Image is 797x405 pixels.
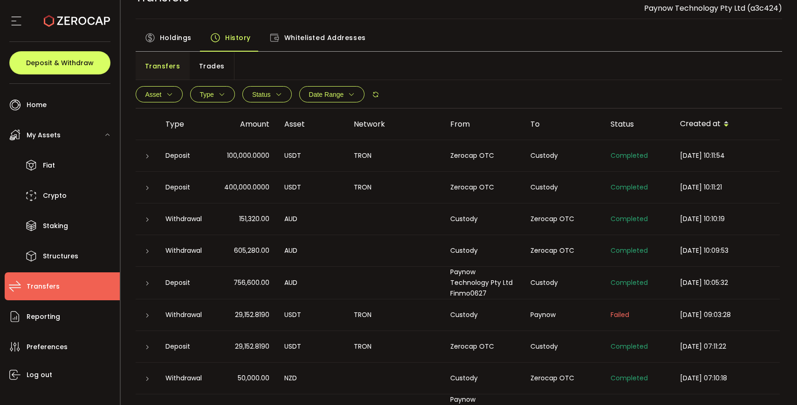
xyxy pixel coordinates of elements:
[235,341,269,352] span: 29,152.8190
[43,250,78,263] span: Structures
[603,119,673,129] div: Status
[158,245,213,256] div: Withdrawal
[680,151,725,160] span: [DATE] 10:11:54
[27,280,60,293] span: Transfers
[611,373,648,383] span: Completed
[158,341,213,352] div: Deposit
[680,182,722,192] span: [DATE] 10:11:21
[523,373,603,384] div: Zerocap OTC
[277,341,346,352] div: USDT
[27,340,68,354] span: Preferences
[611,151,648,160] span: Completed
[277,214,346,224] div: AUD
[158,310,213,320] div: Withdrawal
[680,310,731,319] span: [DATE] 09:03:28
[43,219,68,233] span: Staking
[242,86,292,102] button: Status
[277,373,346,384] div: NZD
[277,119,346,129] div: Asset
[145,57,180,75] span: Transfers
[158,150,213,161] div: Deposit
[346,150,443,161] div: TRON
[43,159,55,172] span: Fiat
[611,342,648,351] span: Completed
[277,310,346,320] div: USDT
[611,214,648,223] span: Completed
[27,368,52,382] span: Log out
[227,150,269,161] span: 100,000.0000
[750,360,797,405] iframe: Chat Widget
[277,182,346,193] div: USDT
[299,86,365,102] button: Date Range
[523,245,603,256] div: Zerocap OTC
[346,341,443,352] div: TRON
[443,373,523,384] div: Custody
[235,310,269,320] span: 29,152.8190
[523,277,603,288] div: Custody
[443,182,523,193] div: Zerocap OTC
[234,245,269,256] span: 605,280.00
[680,342,726,351] span: [DATE] 07:11:22
[443,267,523,299] div: Paynow Technology Pty Ltd Finmo0627
[611,310,629,319] span: Failed
[9,51,110,74] button: Deposit & Withdraw
[190,86,235,102] button: Type
[199,57,225,75] span: Trades
[611,182,648,192] span: Completed
[160,28,192,47] span: Holdings
[611,246,648,255] span: Completed
[673,116,780,132] div: Created at
[234,277,269,288] span: 756,600.00
[26,60,94,66] span: Deposit & Withdraw
[158,119,213,129] div: Type
[158,182,213,193] div: Deposit
[346,119,443,129] div: Network
[644,3,782,13] span: Paynow Technology Pty Ltd (a3c424)
[523,214,603,224] div: Zerocap OTC
[443,341,523,352] div: Zerocap OTC
[277,150,346,161] div: USDT
[238,373,269,384] span: 50,000.00
[346,310,443,320] div: TRON
[213,119,277,129] div: Amount
[443,150,523,161] div: Zerocap OTC
[680,278,728,287] span: [DATE] 10:05:32
[158,277,213,288] div: Deposit
[680,373,727,383] span: [DATE] 07:10:18
[443,310,523,320] div: Custody
[239,214,269,224] span: 151,320.00
[309,91,344,98] span: Date Range
[200,91,214,98] span: Type
[443,119,523,129] div: From
[523,310,603,320] div: Paynow
[225,28,251,47] span: History
[27,310,60,324] span: Reporting
[284,28,366,47] span: Whitelisted Addresses
[145,91,162,98] span: Asset
[27,128,61,142] span: My Assets
[277,245,346,256] div: AUD
[252,91,271,98] span: Status
[224,182,269,193] span: 400,000.0000
[277,277,346,288] div: AUD
[346,182,443,193] div: TRON
[680,214,725,223] span: [DATE] 10:10:19
[27,98,47,112] span: Home
[43,189,67,202] span: Crypto
[443,245,523,256] div: Custody
[158,214,213,224] div: Withdrawal
[523,119,603,129] div: To
[158,373,213,384] div: Withdrawal
[523,150,603,161] div: Custody
[443,214,523,224] div: Custody
[136,86,183,102] button: Asset
[523,182,603,193] div: Custody
[680,246,728,255] span: [DATE] 10:09:53
[611,278,648,287] span: Completed
[523,341,603,352] div: Custody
